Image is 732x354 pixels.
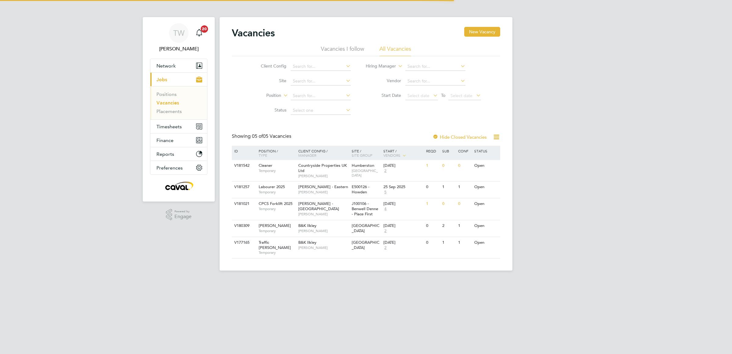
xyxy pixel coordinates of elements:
[352,240,379,250] span: [GEOGRAPHIC_DATA]
[383,153,400,158] span: Vendors
[407,93,429,98] span: Select date
[201,25,208,33] span: 20
[150,45,207,53] span: Tim Wells
[366,78,401,83] label: Vendor
[425,237,440,248] div: 0
[383,240,423,245] div: [DATE]
[232,133,292,140] div: Showing
[425,198,440,210] div: 1
[298,184,348,189] span: [PERSON_NAME] - Eastern
[383,223,423,228] div: [DATE]
[259,153,267,158] span: Type
[156,108,182,114] a: Placements
[259,228,295,233] span: Temporary
[150,133,207,147] button: Finance
[383,168,387,173] span: 2
[298,173,349,178] span: [PERSON_NAME]
[383,245,387,250] span: 2
[259,163,272,168] span: Cleaner
[298,240,317,245] span: B&K Ilkley
[150,23,207,53] a: TW[PERSON_NAME]
[291,77,351,86] input: Search for...
[150,73,207,86] button: Jobs
[298,153,316,158] span: Manager
[405,62,465,71] input: Search for...
[366,93,401,98] label: Start Date
[298,223,317,228] span: B&K Ilkley
[251,107,286,113] label: Status
[352,201,378,217] span: J100106 - Benwell Denne - Place First
[150,120,207,133] button: Timesheets
[473,237,499,248] div: Open
[259,168,295,173] span: Temporary
[156,77,167,82] span: Jobs
[259,250,295,255] span: Temporary
[254,146,297,160] div: Position /
[298,228,349,233] span: [PERSON_NAME]
[383,163,423,168] div: [DATE]
[405,77,465,86] input: Search for...
[233,181,254,193] div: V181257
[473,160,499,171] div: Open
[251,63,286,69] label: Client Config
[379,45,411,56] li: All Vacancies
[457,198,472,210] div: 0
[464,27,500,37] button: New Vacancy
[383,201,423,206] div: [DATE]
[457,146,472,156] div: Conf
[352,163,374,168] span: Humberston
[291,62,351,71] input: Search for...
[193,23,205,43] a: 20
[291,92,351,100] input: Search for...
[352,168,381,178] span: [GEOGRAPHIC_DATA]
[382,146,425,161] div: Start /
[166,209,192,221] a: Powered byEngage
[457,237,472,248] div: 1
[233,160,254,171] div: V181542
[350,146,382,160] div: Site /
[246,93,281,99] label: Position
[352,153,372,158] span: Site Group
[259,240,291,250] span: Traffic [PERSON_NAME]
[259,190,295,195] span: Temporary
[441,146,457,156] div: Sub
[150,59,207,72] button: Network
[383,190,387,195] span: 5
[156,91,177,97] a: Positions
[383,228,387,234] span: 2
[232,27,275,39] h2: Vacancies
[383,184,423,190] div: 25 Sep 2025
[439,91,447,99] span: To
[473,181,499,193] div: Open
[361,63,396,69] label: Hiring Manager
[174,214,192,219] span: Engage
[425,146,440,156] div: Reqd
[156,124,182,130] span: Timesheets
[156,137,174,143] span: Finance
[298,190,349,195] span: [PERSON_NAME]
[321,45,364,56] li: Vacancies I follow
[150,147,207,161] button: Reports
[291,106,351,115] input: Select one
[233,220,254,232] div: V180309
[259,206,295,211] span: Temporary
[174,209,192,214] span: Powered by
[150,181,207,191] a: Go to home page
[473,146,499,156] div: Status
[441,237,457,248] div: 1
[297,146,350,160] div: Client Config /
[233,146,254,156] div: ID
[150,86,207,119] div: Jobs
[352,223,379,233] span: [GEOGRAPHIC_DATA]
[259,201,292,206] span: CPCS Forklift 2025
[473,198,499,210] div: Open
[441,181,457,193] div: 1
[156,165,183,171] span: Preferences
[150,161,207,174] button: Preferences
[259,223,291,228] span: [PERSON_NAME]
[252,133,263,139] span: 05 of
[425,160,440,171] div: 1
[441,220,457,232] div: 2
[156,63,176,69] span: Network
[450,93,472,98] span: Select date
